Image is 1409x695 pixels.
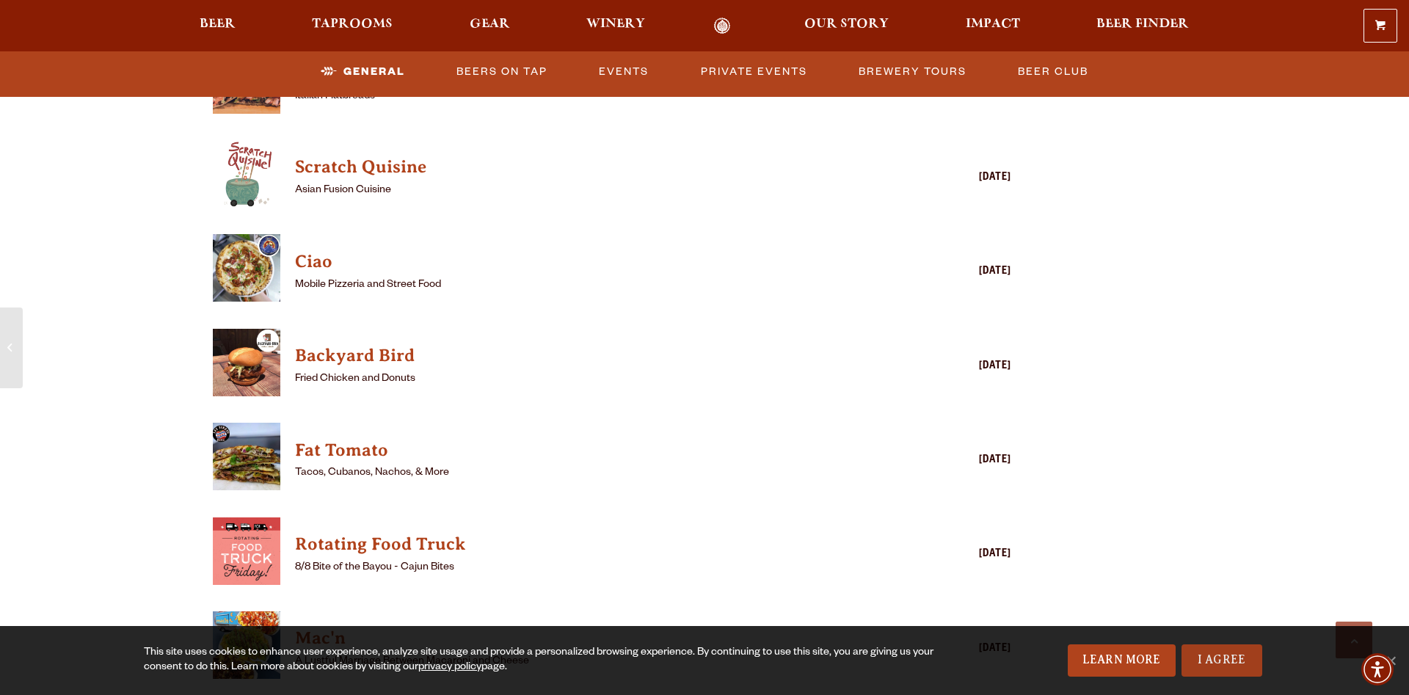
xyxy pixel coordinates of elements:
[213,517,280,593] a: View Rotating Food Truck details (opens in a new window)
[577,18,655,34] a: Winery
[295,559,886,577] p: 8/8 Bite of the Bayou - Cajun Bites
[295,465,886,482] p: Tacos, Cubanos, Nachos, & More
[213,423,280,490] img: thumbnail food truck
[593,55,655,89] a: Events
[190,18,245,34] a: Beer
[213,517,280,585] img: thumbnail food truck
[1087,18,1198,34] a: Beer Finder
[295,182,886,200] p: Asian Fusion Cuisine
[295,533,886,556] h4: Rotating Food Truck
[295,439,886,462] h4: Fat Tomato
[213,140,280,208] img: thumbnail food truck
[302,18,402,34] a: Taprooms
[460,18,520,34] a: Gear
[804,18,889,30] span: Our Story
[295,277,886,294] p: Mobile Pizzeria and Street Food
[1096,18,1189,30] span: Beer Finder
[200,18,236,30] span: Beer
[213,611,280,687] a: View Mac'n details (opens in a new window)
[295,156,886,179] h4: Scratch Quisine
[295,371,886,388] p: Fried Chicken and Donuts
[144,646,945,675] div: This site uses cookies to enhance user experience, analyze site usage and provide a personalized ...
[295,530,886,559] a: View Rotating Food Truck details (opens in a new window)
[295,344,886,368] h4: Backyard Bird
[418,662,481,674] a: privacy policy
[894,546,1011,564] div: [DATE]
[295,341,886,371] a: View Backyard Bird details (opens in a new window)
[213,329,280,396] img: thumbnail food truck
[1068,644,1176,677] a: Learn More
[295,247,886,277] a: View Ciao details (opens in a new window)
[295,250,886,274] h4: Ciao
[1012,55,1094,89] a: Beer Club
[894,263,1011,281] div: [DATE]
[451,55,553,89] a: Beers on Tap
[1361,653,1394,685] div: Accessibility Menu
[894,170,1011,187] div: [DATE]
[213,329,280,404] a: View Backyard Bird details (opens in a new window)
[470,18,510,30] span: Gear
[213,611,280,679] img: thumbnail food truck
[295,436,886,465] a: View Fat Tomato details (opens in a new window)
[295,624,886,653] a: View Mac'n details (opens in a new window)
[966,18,1020,30] span: Impact
[695,55,813,89] a: Private Events
[213,234,280,302] img: thumbnail food truck
[795,18,898,34] a: Our Story
[295,153,886,182] a: View Scratch Quisine details (opens in a new window)
[894,358,1011,376] div: [DATE]
[213,423,280,498] a: View Fat Tomato details (opens in a new window)
[312,18,393,30] span: Taprooms
[586,18,645,30] span: Winery
[853,55,972,89] a: Brewery Tours
[1182,644,1262,677] a: I Agree
[315,55,411,89] a: General
[213,140,280,216] a: View Scratch Quisine details (opens in a new window)
[894,452,1011,470] div: [DATE]
[213,234,280,310] a: View Ciao details (opens in a new window)
[1336,622,1372,658] a: Scroll to top
[694,18,749,34] a: Odell Home
[956,18,1030,34] a: Impact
